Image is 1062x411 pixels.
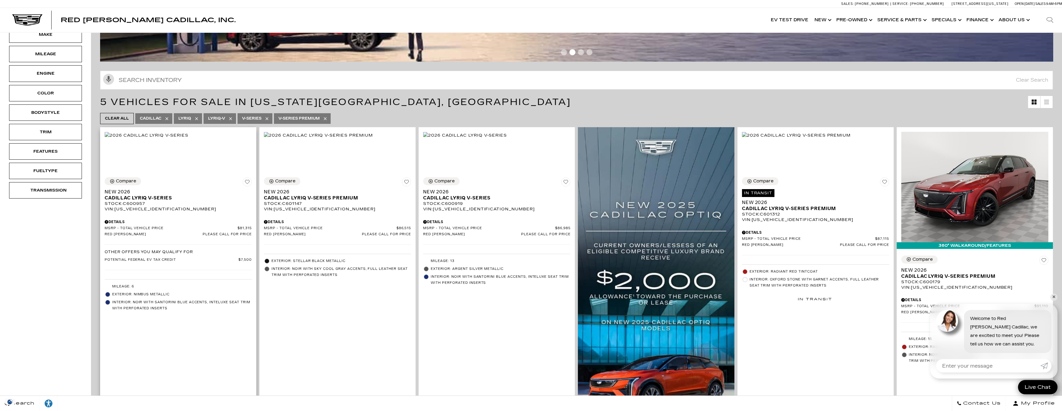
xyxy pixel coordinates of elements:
span: MSRP - Total Vehicle Price [264,226,396,231]
a: Red [PERSON_NAME] Cadillac, Inc. [61,17,236,23]
div: Color [30,90,61,97]
span: Please call for price [203,232,252,237]
a: MSRP - Total Vehicle Price $86,985 [423,226,570,231]
button: Compare Vehicle [264,177,300,185]
span: 9 AM-6 PM [1046,2,1062,6]
div: Compare [912,257,933,262]
a: EV Test Drive [768,8,811,32]
section: Click to Open Cookie Consent Modal [3,399,17,405]
a: Red [PERSON_NAME] Please call for price [105,232,252,237]
span: Cadillac LYRIQ V-Series Premium [264,195,406,201]
div: TrimTrim [9,124,82,140]
span: Contact Us [962,399,1001,408]
a: Finance [963,8,996,32]
div: Pricing Details - New 2026 Cadillac LYRIQ V-Series [105,219,252,225]
span: Cadillac [140,115,161,122]
div: 360° WalkAround/Features [897,242,1053,249]
div: VIN: [US_VEHICLE_IDENTIFICATION_NUMBER] [742,217,889,222]
a: Live Chat [1018,380,1057,394]
div: BodystyleBodystyle [9,104,82,121]
img: 2026 Cadillac LYRIQ V-Series [105,132,188,139]
span: Open [DATE] [1015,2,1035,6]
a: In TransitNew 2026Cadillac LYRIQ V-Series Premium [742,189,889,212]
div: Engine [30,70,61,77]
li: Mileage: 15 [901,335,1048,343]
span: Exterior: Radiant Red Tintcoat [750,269,889,275]
span: New 2026 [742,199,885,206]
a: Red [PERSON_NAME] Please call for price [742,243,889,247]
span: Red [PERSON_NAME] [423,232,521,237]
a: Submit [1040,359,1051,372]
span: LYRIQ-V [208,115,225,122]
span: 5 Vehicles for Sale in [US_STATE][GEOGRAPHIC_DATA], [GEOGRAPHIC_DATA] [100,97,571,107]
span: Interior: Noir with Sky Cool Gray accents, Full Leather seat trim with Perforated inserts [909,352,1048,364]
li: Mileage: 13 [423,257,570,265]
img: 2026 Cadillac LYRIQ V-Series [423,132,507,139]
span: MSRP - Total Vehicle Price [901,304,1034,309]
div: FueltypeFueltype [9,163,82,179]
span: Red [PERSON_NAME] [742,243,840,247]
a: Pre-Owned [833,8,874,32]
button: Compare Vehicle [742,177,778,185]
a: New 2026Cadillac LYRIQ V-Series Premium [901,267,1048,279]
a: Service: [PHONE_NUMBER] [890,2,946,5]
span: Sales: [1035,2,1046,6]
button: Compare Vehicle [901,256,938,263]
div: VIN: [US_VEHICLE_IDENTIFICATION_NUMBER] [901,285,1048,290]
div: Compare [753,178,774,184]
button: Compare Vehicle [105,177,141,185]
a: Sales: [PHONE_NUMBER] [841,2,890,5]
div: Pricing Details - New 2026 Cadillac LYRIQ V-Series Premium [742,230,889,235]
a: Red [PERSON_NAME] Please call for price [901,310,1048,315]
div: VIN: [US_VEHICLE_IDENTIFICATION_NUMBER] [423,206,570,212]
span: Interior: Noir with Santorini Blue accents, Inteluxe seat trim with Perforated inserts [431,274,570,286]
span: New 2026 [105,189,247,195]
div: Compare [434,178,455,184]
span: $87,115 [875,237,889,241]
div: FeaturesFeatures [9,143,82,160]
span: MSRP - Total Vehicle Price [105,226,238,231]
span: In Transit [742,189,775,197]
button: Open user profile menu [1006,396,1062,411]
span: [PHONE_NUMBER] [910,2,944,6]
span: Go to slide 4 [586,49,592,55]
span: New 2026 [264,189,406,195]
span: Lyriq [178,115,191,122]
span: Red [PERSON_NAME] [901,310,999,315]
span: MSRP - Total Vehicle Price [423,226,555,231]
span: $86,515 [396,226,411,231]
input: Search Inventory [100,71,1053,90]
p: Other Offers You May Qualify For [105,249,193,255]
span: V-Series [242,115,261,122]
img: 2026 Cadillac LYRIQ V-Series Premium [742,132,851,139]
button: Save Vehicle [402,177,411,189]
div: Mileage [30,51,61,57]
a: New 2026Cadillac LYRIQ V-Series Premium [264,189,411,201]
span: Please call for price [840,243,889,247]
span: Live Chat [1022,384,1054,391]
span: Please call for price [362,232,411,237]
span: $86,985 [555,226,571,231]
span: MSRP - Total Vehicle Price [742,237,875,241]
span: New 2026 [423,189,566,195]
div: Stock : C600957 [105,201,252,206]
span: Exterior: Argent Silver Metallic [431,266,570,272]
div: Pricing Details - New 2026 Cadillac LYRIQ V-Series [423,219,570,225]
a: Contact Us [952,396,1006,411]
a: Explore your accessibility options [39,396,58,411]
a: Cadillac Dark Logo with Cadillac White Text [12,14,42,26]
div: MakeMake [9,26,82,43]
div: MileageMileage [9,46,82,62]
span: Exterior: Stellar Black Metallic [271,258,411,264]
a: MSRP - Total Vehicle Price $91,110 [901,304,1048,309]
span: [PHONE_NUMBER] [855,2,889,6]
a: MSRP - Total Vehicle Price $86,515 [264,226,411,231]
a: MSRP - Total Vehicle Price $81,315 [105,226,252,231]
div: Pricing Details - New 2026 Cadillac LYRIQ V-Series Premium [264,219,411,225]
span: Service: [892,2,909,6]
button: Save Vehicle [1039,256,1048,267]
svg: Click to toggle on voice search [103,74,114,85]
a: [STREET_ADDRESS][US_STATE] [952,2,1009,6]
img: 2026 Cadillac LYRIQ V-Series Premium [901,132,1048,242]
span: Cadillac LYRIQ V-Series [423,195,566,201]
